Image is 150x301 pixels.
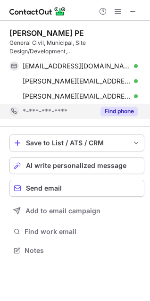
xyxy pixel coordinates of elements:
button: Send email [9,180,144,197]
button: Reveal Button [100,107,138,116]
span: Send email [26,184,62,192]
button: Find work email [9,225,144,238]
img: ContactOut v5.3.10 [9,6,66,17]
button: AI write personalized message [9,157,144,174]
div: Save to List / ATS / CRM [26,139,128,147]
span: Find work email [25,227,141,236]
button: Add to email campaign [9,202,144,219]
span: Add to email campaign [25,207,100,215]
button: Notes [9,244,144,257]
button: save-profile-one-click [9,134,144,151]
span: [EMAIL_ADDRESS][DOMAIN_NAME] [23,62,131,70]
span: [PERSON_NAME][EMAIL_ADDRESS][PERSON_NAME][DOMAIN_NAME] [23,92,131,100]
span: Notes [25,246,141,255]
span: AI write personalized message [26,162,126,169]
span: [PERSON_NAME][EMAIL_ADDRESS][PERSON_NAME][DOMAIN_NAME] [23,77,131,85]
div: General Civil, Municipal, Site Design/Development, Water/[GEOGRAPHIC_DATA], H&H [9,39,144,56]
div: [PERSON_NAME] PE [9,28,84,38]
